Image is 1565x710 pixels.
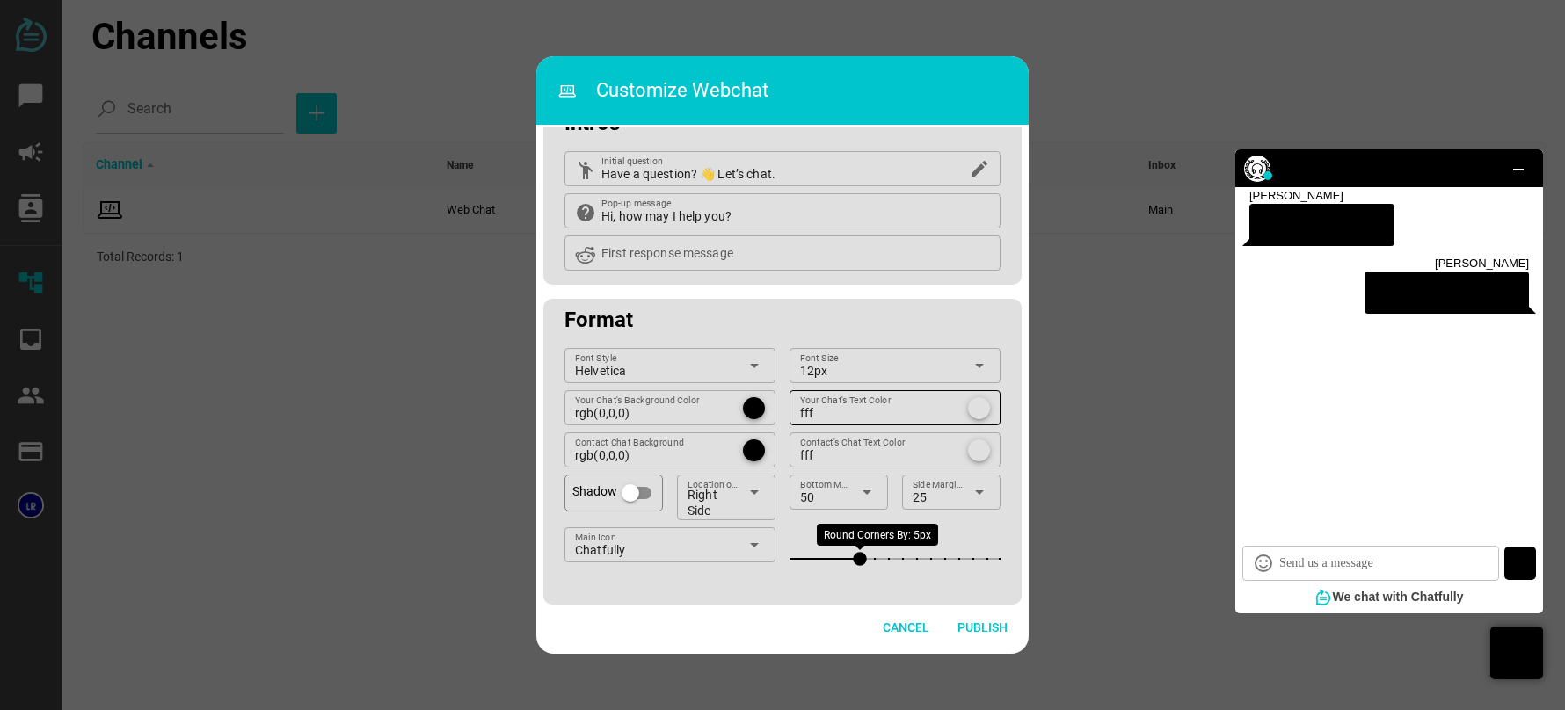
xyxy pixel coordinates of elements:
span: 25 [913,489,927,505]
a: We chat with Chatfully [1314,590,1463,604]
i: arrow_drop_down [856,482,877,503]
i: help [575,202,596,223]
i: minimize [1508,152,1529,173]
div: Format [543,299,1022,334]
i: arrow_drop_down [969,482,990,503]
input: First response message [601,235,990,271]
span: 50 [800,489,814,505]
i: arrow_drop_down [744,482,765,503]
div: [PERSON_NAME] [1365,255,1529,272]
img: 3833155-200.png [1244,156,1270,182]
i: arrow_drop_down [969,355,990,376]
button: Cancel [869,612,943,643]
div: Shadow [565,475,622,511]
input: Your Chat's Text Color [800,390,949,425]
span: Right Side [688,487,739,518]
i: arrow_drop_down [744,355,765,376]
div: THR$T CHAT [1270,152,1517,185]
input: Send us a message [1279,546,1489,581]
i: emoji_people [575,160,596,181]
span: Helvetica [575,363,626,379]
i: edit [969,158,990,179]
input: Your Chat's Background Color [575,390,738,425]
span: Publish [957,617,1008,638]
input: Pop-up message [601,193,990,228]
span: Chatfully [575,542,625,558]
span: We chat with Chatfully [1332,590,1463,604]
i: sentiment_satisfied_alt [1253,553,1274,574]
button: Send us a messageSend us a message [1504,547,1536,580]
span: Cancel [883,617,929,638]
div: [PERSON_NAME] [1249,187,1394,205]
input: Contact Chat Background [575,432,738,467]
i: arrow_drop_down [744,534,765,555]
i: send [1510,553,1531,574]
span: 12px [800,363,828,379]
button: Publish [943,612,1022,643]
input: Initial question [601,151,964,186]
input: Contact's Chat Text Color [800,432,949,467]
h3: Customize Webchat [557,69,1029,112]
div: Hi, how may I help you? [1256,211,1387,226]
span: Round Corners By: 5px [824,529,931,541]
div: Please, tell me about sales! [1372,279,1522,293]
div: Live Chat [1490,627,1543,679]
